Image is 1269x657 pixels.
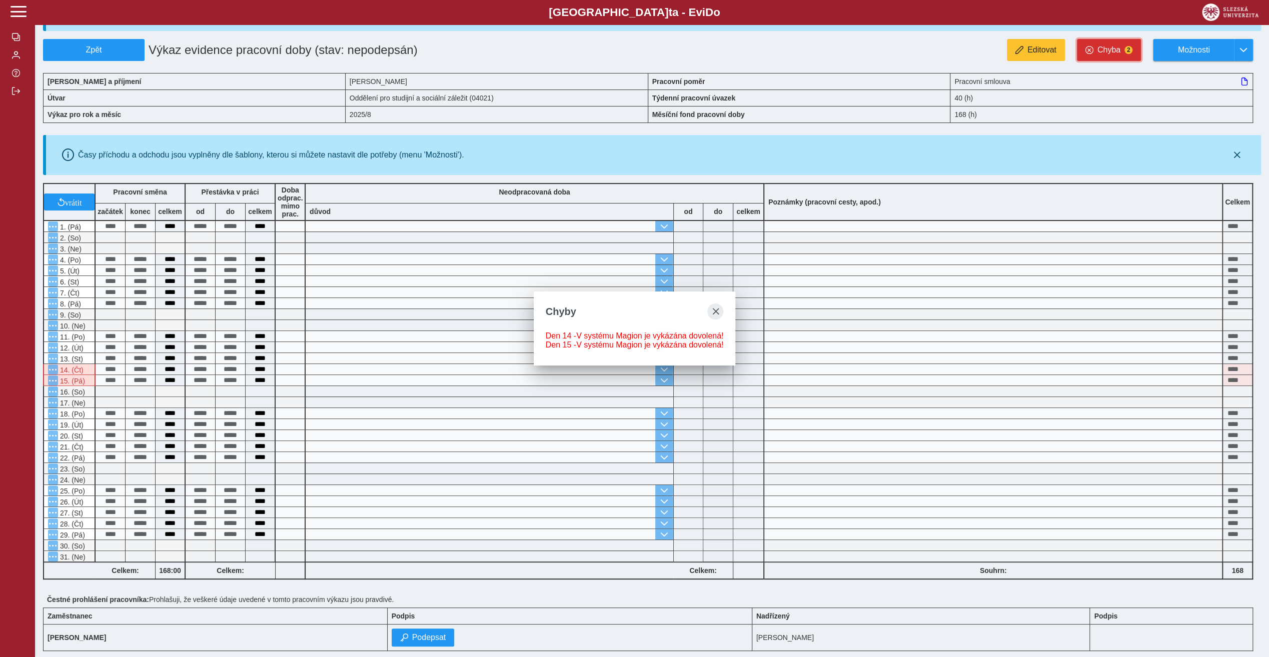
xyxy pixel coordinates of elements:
div: Pracovní smlouva [950,73,1253,89]
span: 9. (So) [58,311,81,319]
div: Časy příchodu a odchodu jsou vyplněny dle šablony, kterou si můžete nastavit dle potřeby (menu 'M... [78,150,464,159]
span: 2 [1124,46,1132,54]
button: Editovat [1007,39,1065,61]
span: 19. (Út) [58,421,84,429]
b: do [216,207,245,215]
button: Menu [48,221,58,231]
span: 12. (Út) [58,344,84,352]
span: Chyba [1097,45,1120,54]
button: Menu [48,463,58,473]
b: Týdenní pracovní úvazek [652,94,736,102]
b: konec [126,207,155,215]
button: Menu [48,342,58,352]
button: Možnosti [1153,39,1234,61]
span: 13. (St) [58,355,83,363]
span: 27. (St) [58,509,83,517]
button: Menu [48,551,58,561]
span: 3. (Ne) [58,245,82,253]
button: Menu [48,529,58,539]
button: Menu [48,507,58,517]
span: Den 15 - [546,340,576,349]
button: Menu [48,232,58,242]
b: Poznámky (pracovní cesty, apod.) [764,198,885,206]
button: Menu [48,364,58,374]
b: Útvar [48,94,66,102]
div: V systému Magion je vykázána dovolená! [43,375,96,386]
b: Celkem: [96,566,155,574]
b: Podpis [392,612,415,620]
b: [GEOGRAPHIC_DATA] a - Evi [30,6,1239,19]
b: Neodpracovaná doba [499,188,570,196]
button: Menu [48,518,58,528]
span: 2. (So) [58,234,81,242]
b: Pracovní poměr [652,77,705,85]
span: 20. (St) [58,432,83,440]
span: Možnosti [1161,45,1226,54]
span: 4. (Po) [58,256,81,264]
span: 15. (Pá) [58,377,85,385]
span: 7. (Čt) [58,289,80,297]
button: Menu [48,496,58,506]
div: V systému Magion je vykázána dovolená! [43,364,96,375]
div: 168 (h) [950,106,1253,123]
button: Podepsat [392,628,455,646]
div: V systému Magion je vykázána dovolená! [546,340,724,349]
button: Menu [48,287,58,297]
span: 28. (Čt) [58,520,84,528]
span: 17. (Ne) [58,399,86,407]
button: Menu [48,375,58,385]
button: Zpět [43,39,145,61]
span: 16. (So) [58,388,85,396]
button: Menu [48,331,58,341]
button: Menu [48,320,58,330]
span: 23. (So) [58,465,85,473]
b: Celkem: [186,566,275,574]
span: 8. (Pá) [58,300,81,308]
b: Výkaz pro rok a měsíc [48,110,121,118]
b: Celkem [1225,198,1250,206]
b: Pracovní směna [113,188,167,196]
button: Menu [48,474,58,484]
span: 31. (Ne) [58,553,86,561]
b: [PERSON_NAME] a příjmení [48,77,141,85]
button: Menu [48,276,58,286]
b: Přestávka v práci [201,188,259,196]
button: close [707,303,723,319]
button: Menu [48,353,58,363]
span: Editovat [1027,45,1056,54]
div: 2025/8 [346,106,648,123]
button: Menu [48,265,58,275]
span: Podepsat [412,633,446,642]
span: vrátit [65,198,82,206]
img: logo_web_su.png [1202,3,1258,21]
b: Podpis [1094,612,1117,620]
b: Souhrn: [980,566,1007,574]
b: od [186,207,215,215]
b: Měsíční fond pracovní doby [652,110,745,118]
b: 168:00 [156,566,185,574]
div: V systému Magion je vykázána dovolená! [546,331,724,340]
button: Menu [48,430,58,440]
span: 14. (Čt) [58,366,84,374]
button: Menu [48,397,58,407]
span: 24. (Ne) [58,476,86,484]
div: 40 (h) [950,89,1253,106]
button: Menu [48,452,58,462]
button: Menu [48,298,58,308]
button: Menu [48,441,58,451]
span: 18. (Po) [58,410,85,418]
span: 11. (Po) [58,333,85,341]
span: 5. (Út) [58,267,80,275]
span: o [713,6,720,18]
button: Menu [48,243,58,253]
b: Zaměstnanec [48,612,92,620]
span: 29. (Pá) [58,531,85,539]
b: do [703,207,733,215]
span: 10. (Ne) [58,322,86,330]
b: 168 [1223,566,1252,574]
b: [PERSON_NAME] [48,633,106,641]
button: Menu [48,540,58,550]
button: Menu [48,408,58,418]
b: celkem [246,207,275,215]
b: celkem [156,207,185,215]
